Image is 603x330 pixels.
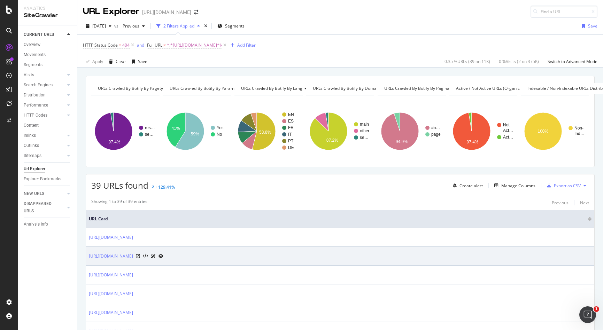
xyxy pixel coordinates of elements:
[89,253,133,260] a: [URL][DOMAIN_NAME]
[538,129,549,134] text: 100%
[499,58,539,64] div: 0 % Visits ( 2 on 375K )
[594,306,599,312] span: 1
[98,85,168,91] span: URLs Crawled By Botify By pagetype
[456,85,529,91] span: Active / Not Active URLs (organic - all)
[137,42,144,48] div: and
[114,23,120,29] span: vs
[24,6,71,11] div: Analytics
[24,200,59,215] div: DISAPPEARED URLS
[24,190,44,197] div: NEW URLS
[156,184,175,190] div: +129.41%
[521,101,588,162] svg: A chart.
[288,112,294,117] text: EN
[163,23,194,29] div: 2 Filters Applied
[91,101,159,162] svg: A chart.
[383,83,467,94] h4: URLs Crawled By Botify By pagination
[24,92,65,99] a: Distribution
[24,112,65,119] a: HTTP Codes
[168,83,247,94] h4: URLs Crawled By Botify By params
[311,83,391,94] h4: URLs Crawled By Botify By domain
[588,23,597,29] div: Save
[24,221,48,228] div: Analysis Info
[24,142,65,149] a: Outlinks
[194,10,198,15] div: arrow-right-arrow-left
[83,21,114,32] button: [DATE]
[24,51,46,58] div: Movements
[145,125,155,130] text: res…
[259,130,271,135] text: 53.8%
[24,165,72,173] a: Url Explorer
[106,56,126,67] button: Clear
[544,180,581,191] button: Export as CSV
[503,135,513,140] text: Act…
[89,234,133,241] a: [URL][DOMAIN_NAME]
[92,58,103,64] div: Apply
[119,42,121,48] span: =
[154,21,203,32] button: 2 Filters Applied
[531,6,597,18] input: Find a URL
[501,183,535,189] div: Manage Columns
[503,123,510,127] text: Not
[580,198,589,207] button: Next
[459,183,483,189] div: Create alert
[24,61,42,69] div: Segments
[89,290,133,297] a: [URL][DOMAIN_NAME]
[360,135,369,140] text: se…
[455,83,540,94] h4: Active / Not Active URLs
[171,126,180,131] text: 41%
[240,83,313,94] h4: URLs Crawled By Botify By lang
[24,175,72,183] a: Explorer Bookmarks
[313,85,380,91] span: URLs Crawled By Botify By domain
[203,23,209,30] div: times
[170,85,237,91] span: URLs Crawled By Botify By params
[24,132,36,139] div: Inlinks
[288,145,294,150] text: DE
[24,71,65,79] a: Visits
[24,31,54,38] div: CURRENT URLS
[142,9,191,16] div: [URL][DOMAIN_NAME]
[552,200,569,206] div: Previous
[234,101,302,162] svg: A chart.
[83,42,118,48] span: HTTP Status Code
[92,23,106,29] span: 2025 Aug. 20th
[288,125,294,130] text: FR
[136,254,140,258] a: Visit Online Page
[24,112,47,119] div: HTTP Codes
[288,119,294,124] text: ES
[24,102,48,109] div: Performance
[360,128,369,133] text: other
[384,85,457,91] span: URLs Crawled By Botify By pagination
[24,152,65,159] a: Sitemaps
[109,140,121,144] text: 97.4%
[545,56,597,67] button: Switch to Advanced Mode
[163,101,230,162] svg: A chart.
[552,198,569,207] button: Previous
[151,252,156,260] a: AI Url Details
[288,139,294,143] text: PT
[378,101,445,162] svg: A chart.
[89,309,133,316] a: [URL][DOMAIN_NAME]
[24,122,39,129] div: Content
[288,132,292,137] text: IT
[24,165,45,173] div: Url Explorer
[449,101,517,162] svg: A chart.
[217,125,224,130] text: Yes
[466,140,478,144] text: 97.4%
[217,132,222,137] text: No
[431,125,440,130] text: #n…
[129,56,147,67] button: Save
[96,83,178,94] h4: URLs Crawled By Botify By pagetype
[89,216,586,222] span: URL Card
[444,58,490,64] div: 0.35 % URLs ( 39 on 11K )
[89,272,133,278] a: [URL][DOMAIN_NAME]
[554,183,581,189] div: Export as CSV
[24,142,39,149] div: Outlinks
[580,200,589,206] div: Next
[24,190,65,197] a: NEW URLS
[191,132,199,136] text: 59%
[228,41,256,49] button: Add Filter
